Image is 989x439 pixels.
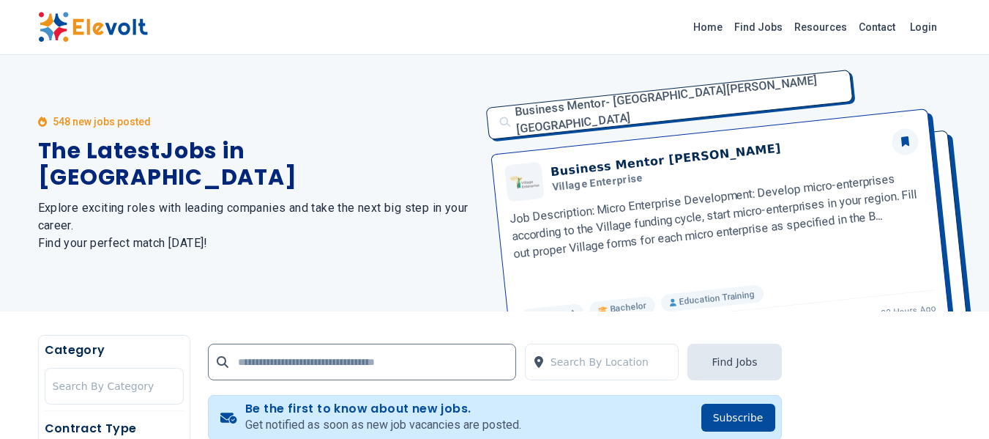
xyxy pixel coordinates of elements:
[916,369,989,439] iframe: Chat Widget
[38,199,477,252] h2: Explore exciting roles with leading companies and take the next big step in your career. Find you...
[687,344,781,380] button: Find Jobs
[701,404,775,432] button: Subscribe
[38,138,477,191] h1: The Latest Jobs in [GEOGRAPHIC_DATA]
[245,416,521,434] p: Get notified as soon as new job vacancies are posted.
[901,12,946,42] a: Login
[788,15,853,39] a: Resources
[38,12,148,43] img: Elevolt
[45,420,184,438] h5: Contract Type
[45,342,184,359] h5: Category
[728,15,788,39] a: Find Jobs
[53,114,151,129] p: 548 new jobs posted
[245,402,521,416] h4: Be the first to know about new jobs.
[687,15,728,39] a: Home
[853,15,901,39] a: Contact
